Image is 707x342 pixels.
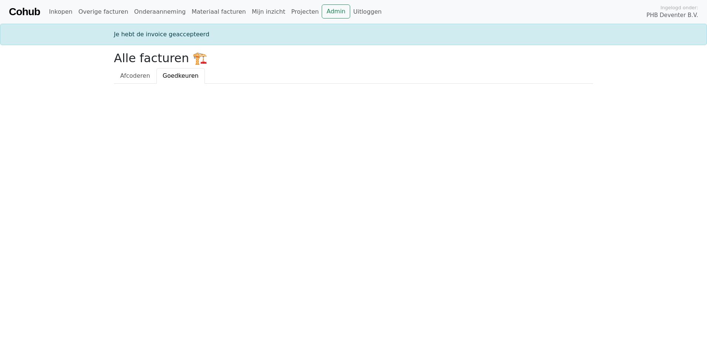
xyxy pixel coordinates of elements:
[249,4,288,19] a: Mijn inzicht
[660,4,698,11] span: Ingelogd onder:
[189,4,249,19] a: Materiaal facturen
[120,72,150,79] span: Afcoderen
[288,4,322,19] a: Projecten
[109,30,598,39] div: Je hebt de invoice geaccepteerd
[75,4,131,19] a: Overige facturen
[163,72,199,79] span: Goedkeuren
[646,11,698,20] span: PHB Deventer B.V.
[46,4,75,19] a: Inkopen
[114,68,156,84] a: Afcoderen
[114,51,593,65] h2: Alle facturen 🏗️
[9,3,40,21] a: Cohub
[131,4,189,19] a: Onderaanneming
[156,68,205,84] a: Goedkeuren
[350,4,385,19] a: Uitloggen
[322,4,350,19] a: Admin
